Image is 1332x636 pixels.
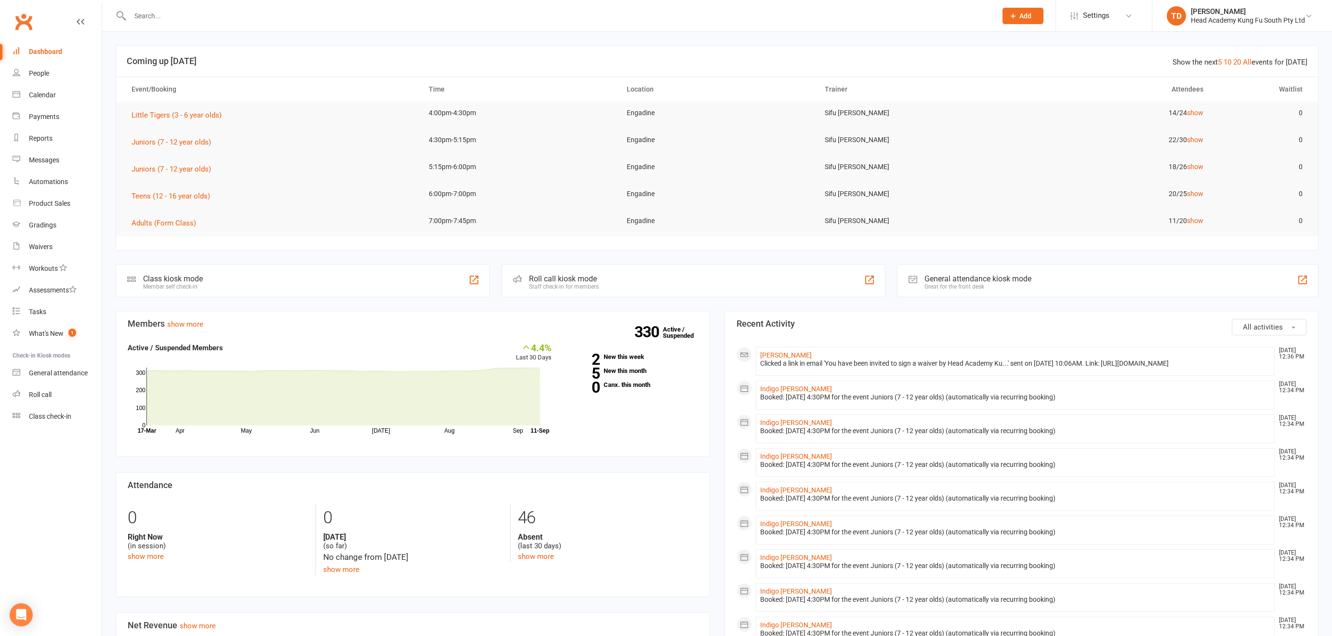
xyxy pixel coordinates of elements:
div: General attendance [29,369,88,377]
time: [DATE] 12:36 PM [1274,347,1306,360]
a: Gradings [13,214,102,236]
a: show more [128,552,164,561]
a: Indigo [PERSON_NAME] [760,419,832,426]
a: Class kiosk mode [13,406,102,427]
a: Indigo [PERSON_NAME] [760,385,832,393]
time: [DATE] 12:34 PM [1274,516,1306,529]
div: Booked: [DATE] 4:30PM for the event Juniors (7 - 12 year olds) (automatically via recurring booking) [760,393,1271,401]
a: Calendar [13,84,102,106]
a: Workouts [13,258,102,279]
div: (last 30 days) [518,532,698,551]
time: [DATE] 12:34 PM [1274,415,1306,427]
time: [DATE] 12:34 PM [1274,482,1306,495]
a: Indigo [PERSON_NAME] [760,554,832,561]
div: Assessments [29,286,77,294]
a: Assessments [13,279,102,301]
a: All [1243,58,1252,66]
a: 330Active / Suspended [663,319,705,346]
div: Tasks [29,308,46,316]
div: Roll call [29,391,52,398]
a: show more [180,622,216,630]
span: All activities [1243,323,1283,331]
td: 0 [1212,129,1311,151]
strong: [DATE] [323,532,503,542]
button: Add [1002,8,1043,24]
a: show more [518,552,554,561]
time: [DATE] 12:34 PM [1274,583,1306,596]
a: 10 [1224,58,1231,66]
time: [DATE] 12:34 PM [1274,550,1306,562]
a: show [1187,136,1203,144]
a: Reports [13,128,102,149]
td: 0 [1212,183,1311,205]
td: Sifu [PERSON_NAME] [816,156,1014,178]
div: Class kiosk mode [143,274,203,283]
strong: 5 [566,366,600,381]
th: Event/Booking [123,77,420,102]
time: [DATE] 12:34 PM [1274,381,1306,394]
span: Juniors (7 - 12 year olds) [132,138,211,146]
div: Gradings [29,221,56,229]
td: 0 [1212,156,1311,178]
a: 5 [1218,58,1222,66]
a: Clubworx [12,10,36,34]
button: Juniors (7 - 12 year olds) [132,136,218,148]
a: 5New this month [566,368,698,374]
div: Reports [29,134,53,142]
div: Member self check-in [143,283,203,290]
td: 14/24 [1014,102,1212,124]
a: Indigo [PERSON_NAME] [760,520,832,528]
div: Booked: [DATE] 4:30PM for the event Juniors (7 - 12 year olds) (automatically via recurring booking) [760,562,1271,570]
button: Teens (12 - 16 year olds) [132,190,217,202]
td: 0 [1212,102,1311,124]
a: show [1187,109,1203,117]
div: Workouts [29,265,58,272]
div: 46 [518,503,698,532]
a: 2New this week [566,354,698,360]
div: Messages [29,156,59,164]
td: Engadine [618,156,816,178]
a: Indigo [PERSON_NAME] [760,486,832,494]
a: Waivers [13,236,102,258]
a: show more [167,320,203,329]
td: 6:00pm-7:00pm [420,183,618,205]
div: Head Academy Kung Fu South Pty Ltd [1191,16,1305,25]
div: Booked: [DATE] 4:30PM for the event Juniors (7 - 12 year olds) (automatically via recurring booking) [760,528,1271,536]
div: TD [1167,6,1186,26]
td: 4:30pm-5:15pm [420,129,618,151]
span: Add [1019,12,1031,20]
strong: 0 [566,380,600,395]
th: Attendees [1014,77,1212,102]
strong: Active / Suspended Members [128,344,223,352]
a: Messages [13,149,102,171]
button: Little Tigers (3 - 6 year olds) [132,109,228,121]
div: Booked: [DATE] 4:30PM for the event Juniors (7 - 12 year olds) (automatically via recurring booking) [760,461,1271,469]
a: show [1187,163,1203,171]
div: Calendar [29,91,56,99]
div: People [29,69,49,77]
td: Engadine [618,210,816,232]
h3: Net Revenue [128,621,698,630]
div: Staff check-in for members [529,283,599,290]
strong: 330 [634,325,663,339]
a: What's New1 [13,323,102,344]
td: Sifu [PERSON_NAME] [816,102,1014,124]
button: All activities [1232,319,1306,335]
div: Booked: [DATE] 4:30PM for the event Juniors (7 - 12 year olds) (automatically via recurring booking) [760,427,1271,435]
div: (so far) [323,532,503,551]
div: Clicked a link in email 'You have been invited to sign a waiver by Head Academy Ku...' sent on [D... [760,359,1271,368]
div: (in session) [128,532,308,551]
a: Tasks [13,301,102,323]
span: Adults (Form Class) [132,219,196,227]
div: What's New [29,330,64,337]
div: Open Intercom Messenger [10,603,33,626]
div: 4.4% [516,342,552,353]
th: Location [618,77,816,102]
span: Little Tigers (3 - 6 year olds) [132,111,222,119]
td: 22/30 [1014,129,1212,151]
a: show [1187,217,1203,225]
div: [PERSON_NAME] [1191,7,1305,16]
div: Great for the front desk [924,283,1031,290]
a: Indigo [PERSON_NAME] [760,621,832,629]
div: General attendance kiosk mode [924,274,1031,283]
